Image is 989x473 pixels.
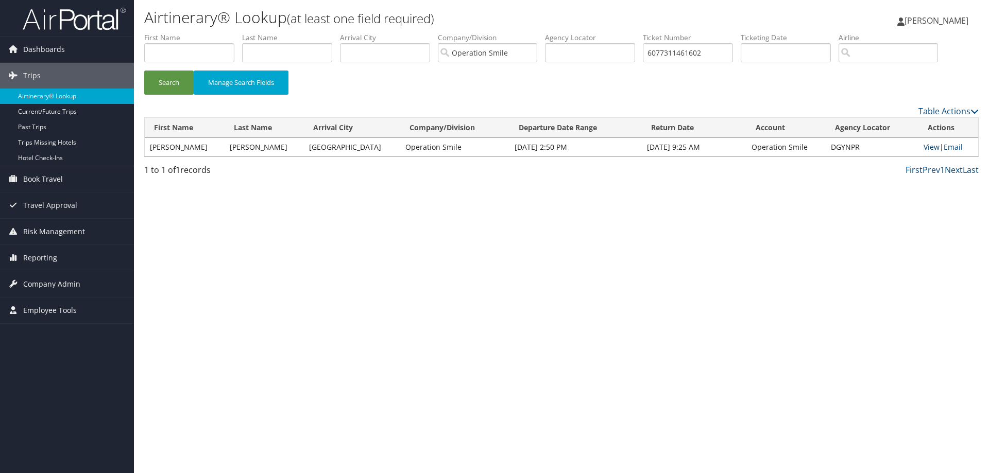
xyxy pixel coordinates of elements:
[340,32,438,43] label: Arrival City
[225,118,304,138] th: Last Name: activate to sort column ascending
[23,297,77,323] span: Employee Tools
[897,5,979,36] a: [PERSON_NAME]
[642,118,747,138] th: Return Date: activate to sort column ascending
[509,118,641,138] th: Departure Date Range: activate to sort column ascending
[23,219,85,244] span: Risk Management
[144,7,701,28] h1: Airtinerary® Lookup
[145,138,225,156] td: [PERSON_NAME]
[905,15,968,26] span: [PERSON_NAME]
[545,32,643,43] label: Agency Locator
[242,32,340,43] label: Last Name
[918,138,978,156] td: |
[940,164,945,176] a: 1
[23,166,63,192] span: Book Travel
[225,138,304,156] td: [PERSON_NAME]
[23,271,80,297] span: Company Admin
[918,118,978,138] th: Actions
[509,138,641,156] td: [DATE] 2:50 PM
[287,10,434,27] small: (at least one field required)
[963,164,979,176] a: Last
[23,245,57,271] span: Reporting
[400,118,509,138] th: Company/Division
[643,32,741,43] label: Ticket Number
[23,63,41,89] span: Trips
[438,32,545,43] label: Company/Division
[144,164,342,181] div: 1 to 1 of records
[400,138,509,156] td: Operation Smile
[826,138,918,156] td: DGYNPR
[23,7,126,31] img: airportal-logo.png
[23,192,77,218] span: Travel Approval
[304,118,400,138] th: Arrival City: activate to sort column ascending
[944,142,963,152] a: Email
[906,164,923,176] a: First
[918,106,979,117] a: Table Actions
[746,118,825,138] th: Account: activate to sort column ascending
[304,138,400,156] td: [GEOGRAPHIC_DATA]
[642,138,747,156] td: [DATE] 9:25 AM
[826,118,918,138] th: Agency Locator: activate to sort column ascending
[741,32,839,43] label: Ticketing Date
[746,138,825,156] td: Operation Smile
[194,71,288,95] button: Manage Search Fields
[23,37,65,62] span: Dashboards
[176,164,180,176] span: 1
[945,164,963,176] a: Next
[144,71,194,95] button: Search
[923,164,940,176] a: Prev
[144,32,242,43] label: First Name
[924,142,940,152] a: View
[839,32,946,43] label: Airline
[145,118,225,138] th: First Name: activate to sort column ascending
